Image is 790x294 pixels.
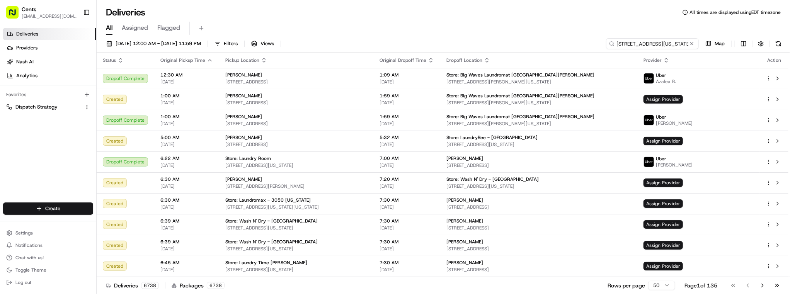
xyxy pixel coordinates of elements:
span: [STREET_ADDRESS][US_STATE] [225,225,367,231]
span: Toggle Theme [15,267,46,273]
span: Uber [656,156,666,162]
span: [DATE] [68,141,84,147]
span: Assign Provider [644,95,683,104]
span: [STREET_ADDRESS] [446,225,631,231]
span: Analytics [16,72,37,79]
span: [STREET_ADDRESS] [446,267,631,273]
span: Store: Wash N' Dry - [GEOGRAPHIC_DATA] [225,239,318,245]
button: Map [702,38,728,49]
span: Store: Laundry Room [225,155,271,161]
span: [PERSON_NAME] [24,141,63,147]
button: Refresh [773,38,784,49]
span: Pickup Location [225,57,259,63]
span: All [106,23,112,32]
button: Log out [3,277,93,288]
button: Cents [22,5,36,13]
span: [DATE] [160,121,213,127]
div: 6738 [207,282,225,289]
div: Start new chat [35,74,127,82]
span: 7:30 AM [380,260,434,266]
span: Deliveries [16,31,38,37]
span: [PERSON_NAME] [446,239,483,245]
span: [DATE] [380,246,434,252]
span: [STREET_ADDRESS][PERSON_NAME] [225,183,367,189]
span: 6:22 AM [160,155,213,161]
button: Views [248,38,278,49]
span: [DATE] [160,141,213,148]
p: Rows per page [608,282,645,289]
div: Deliveries [106,282,159,289]
span: Azalea B. [656,78,676,85]
span: [STREET_ADDRESS][US_STATE] [225,162,367,168]
span: [DATE] [160,204,213,210]
span: [STREET_ADDRESS] [446,204,631,210]
a: Providers [3,42,96,54]
span: [PERSON_NAME] [225,93,262,99]
span: 6:30 AM [160,197,213,203]
span: 6:45 AM [160,260,213,266]
span: [STREET_ADDRESS] [446,162,631,168]
span: Assign Provider [644,199,683,208]
span: [DATE] [160,162,213,168]
span: 12:30 AM [160,72,213,78]
span: Store: Big Waves Laundromat [GEOGRAPHIC_DATA][PERSON_NAME] [446,93,594,99]
span: [STREET_ADDRESS][US_STATE] [225,267,367,273]
span: [STREET_ADDRESS] [225,79,367,85]
span: [STREET_ADDRESS][PERSON_NAME][US_STATE] [446,100,631,106]
span: 7:30 AM [380,197,434,203]
span: 1:00 AM [160,93,213,99]
span: [DATE] [160,100,213,106]
span: [STREET_ADDRESS][US_STATE] [446,183,631,189]
button: [EMAIL_ADDRESS][DOMAIN_NAME] [22,13,77,19]
button: See all [120,99,141,108]
span: 5:32 AM [380,134,434,141]
a: Deliveries [3,28,96,40]
div: Packages [172,282,225,289]
span: Assign Provider [644,178,683,187]
div: 6738 [141,282,159,289]
span: Uber [656,72,666,78]
span: Log out [15,279,31,286]
span: Flagged [157,23,180,32]
span: [PERSON_NAME] [225,134,262,141]
span: • [64,120,67,126]
span: Views [260,40,274,47]
span: 6:39 AM [160,218,213,224]
span: Uber [656,114,666,120]
span: [PERSON_NAME] [656,120,693,126]
span: [DATE] [380,183,434,189]
span: All times are displayed using EDT timezone [690,9,781,15]
span: Original Dropoff Time [380,57,426,63]
div: Page 1 of 135 [684,282,717,289]
a: Powered byPylon [54,191,94,197]
span: Store: Big Waves Laundromat [GEOGRAPHIC_DATA][PERSON_NAME] [446,114,594,120]
span: Knowledge Base [15,173,59,180]
span: [DATE] [380,100,434,106]
a: 📗Knowledge Base [5,170,62,184]
button: Filters [211,38,241,49]
span: Nash AI [16,58,34,65]
span: 6:39 AM [160,239,213,245]
span: Pylon [77,192,94,197]
img: uber-new-logo.jpeg [644,157,654,167]
span: [DATE] [160,79,213,85]
span: 7:30 AM [380,239,434,245]
button: Create [3,202,93,215]
span: Dispatch Strategy [15,104,58,110]
button: [DATE] 12:00 AM - [DATE] 11:59 PM [103,38,204,49]
span: [DATE] [380,121,434,127]
span: Settings [15,230,33,236]
span: Status [103,57,116,63]
span: [DATE] [160,183,213,189]
span: [DATE] [160,246,213,252]
span: Store: Wash N' Dry - [GEOGRAPHIC_DATA] [446,176,539,182]
button: Notifications [3,240,93,251]
span: 6:30 AM [160,176,213,182]
span: [DATE] 12:00 AM - [DATE] 11:59 PM [116,40,201,47]
span: Create [45,205,60,212]
span: [STREET_ADDRESS][PERSON_NAME][US_STATE] [446,121,631,127]
span: [PERSON_NAME] [225,72,262,78]
span: [DATE] [160,267,213,273]
img: uber-new-logo.jpeg [644,73,654,83]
